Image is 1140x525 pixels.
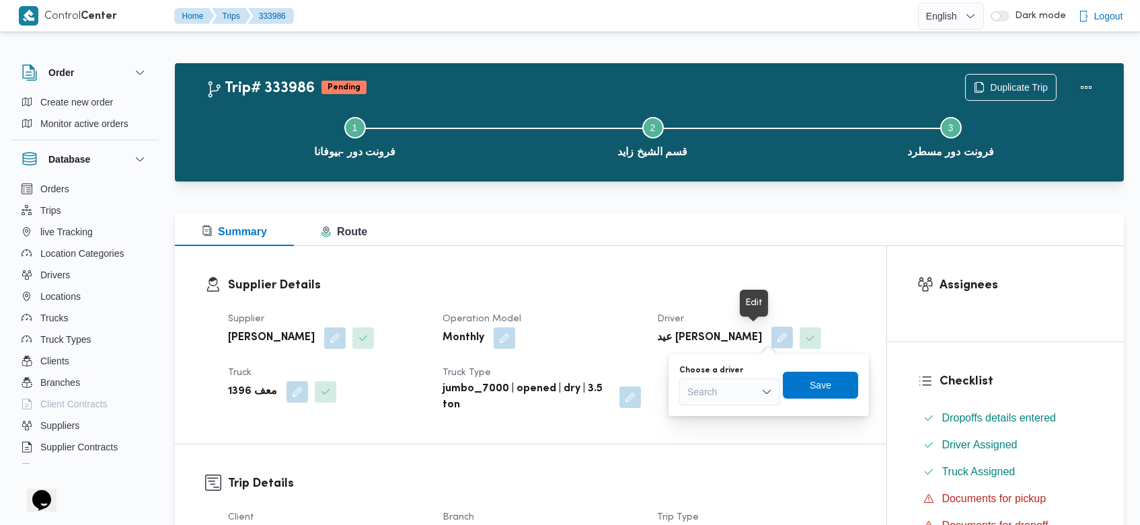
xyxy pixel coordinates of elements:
[321,226,367,237] span: Route
[16,178,153,200] button: Orders
[942,410,1057,426] span: Dropoffs details entered
[965,74,1057,101] button: Duplicate Trip
[40,94,113,110] span: Create new order
[504,101,802,171] button: قسم الشيخ زايد
[16,372,153,393] button: Branches
[40,353,69,369] span: Clients
[22,151,148,167] button: Database
[942,437,1018,453] span: Driver Assigned
[352,122,358,133] span: 1
[942,439,1018,450] span: Driver Assigned
[443,330,484,346] b: Monthly
[40,310,68,326] span: Trucks
[942,412,1057,423] span: Dropoffs details entered
[228,330,315,346] b: [PERSON_NAME]
[16,415,153,436] button: Suppliers
[174,8,215,24] button: Home
[16,200,153,221] button: Trips
[228,368,252,377] span: Truck
[228,315,264,323] span: Supplier
[206,101,504,171] button: فرونت دور -بيوفانا
[40,460,74,477] span: Devices
[206,80,315,97] h2: Trip# 333986
[942,493,1047,504] span: Documents for pickup
[40,439,118,455] span: Supplier Contracts
[16,436,153,458] button: Supplier Contracts
[1073,74,1100,101] button: Actions
[19,6,38,26] img: X8yXhbKr1z7QwAAAABJRU5ErkJggg==
[40,374,80,391] span: Branches
[948,122,954,133] span: 3
[16,307,153,329] button: Trucks
[657,513,699,522] span: Trip Type
[745,295,763,311] div: Edit
[16,393,153,415] button: Client Contracts
[16,458,153,479] button: Devices
[11,178,159,469] div: Database
[783,372,858,399] button: Save
[22,65,148,81] button: Order
[40,267,70,283] span: Drivers
[942,466,1016,477] span: Truck Assigned
[40,181,69,197] span: Orders
[314,144,395,160] span: فرونت دور -بيوفانا
[40,331,91,348] span: Truck Types
[802,101,1100,171] button: فرونت دور مسطرد
[228,276,856,294] h3: Supplier Details
[16,113,153,134] button: Monitor active orders
[443,513,474,522] span: Branch
[761,387,772,397] button: Open list of options
[918,407,1094,429] button: Dropoffs details entered
[1073,3,1129,30] button: Logout
[657,315,684,323] span: Driver
[228,384,277,400] b: معف 1396
[918,461,1094,483] button: Truck Assigned
[328,83,360,91] b: Pending
[679,365,743,376] label: Choose a driver
[16,264,153,286] button: Drivers
[40,288,81,305] span: Locations
[918,434,1094,456] button: Driver Assigned
[228,513,254,522] span: Client
[228,475,856,493] h3: Trip Details
[918,488,1094,510] button: Documents for pickup
[248,8,294,24] button: 333986
[48,151,90,167] h3: Database
[16,350,153,372] button: Clients
[618,144,688,160] span: قسم الشيخ زايد
[657,330,762,346] b: عيد [PERSON_NAME]
[443,315,521,323] span: Operation Model
[942,464,1016,480] span: Truck Assigned
[40,224,93,240] span: live Tracking
[16,329,153,350] button: Truck Types
[650,122,656,133] span: 2
[443,381,610,413] b: jumbo_7000 | opened | dry | 3.5 ton
[16,91,153,113] button: Create new order
[212,8,251,24] button: Trips
[1010,11,1066,22] span: Dark mode
[11,91,159,140] div: Order
[810,377,831,393] span: Save
[13,471,56,512] iframe: chat widget
[942,491,1047,507] span: Documents for pickup
[202,226,267,237] span: Summary
[40,396,108,412] span: Client Contracts
[940,372,1094,391] h3: Checklist
[16,286,153,307] button: Locations
[907,144,994,160] span: فرونت دور مسطرد
[40,202,61,218] span: Trips
[16,221,153,243] button: live Tracking
[321,81,367,94] span: Pending
[990,79,1048,95] span: Duplicate Trip
[81,11,118,22] b: Center
[40,245,124,261] span: Location Categories
[1094,8,1123,24] span: Logout
[443,368,491,377] span: Truck Type
[48,65,74,81] h3: Order
[16,243,153,264] button: Location Categories
[940,276,1094,294] h3: Assignees
[40,417,79,434] span: Suppliers
[40,116,128,132] span: Monitor active orders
